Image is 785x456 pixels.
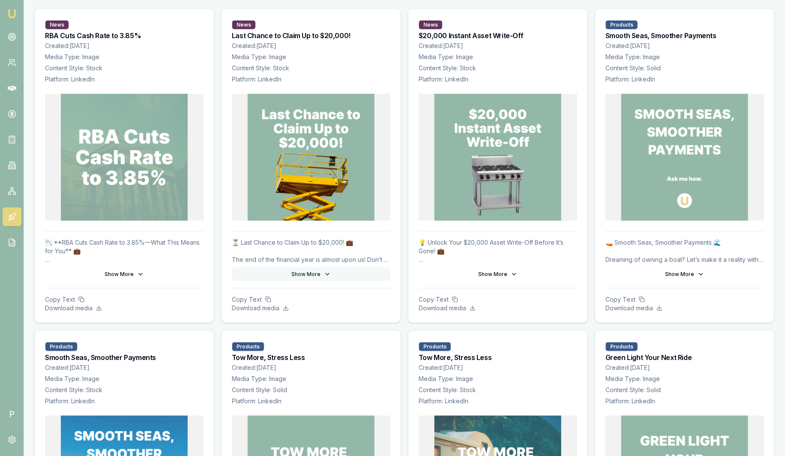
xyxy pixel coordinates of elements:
div: Products [232,342,264,351]
p: 🚤 Smooth Seas, Smoother Payments 🌊 Dreaming of owning a boat? Let’s make it a reality with flexib... [605,238,764,264]
h3: Green Light Your Next Ride [605,354,764,361]
p: Media Type: Image [605,53,764,61]
p: Created: [DATE] [419,363,577,372]
div: News [45,20,69,30]
p: Platform: LinkedIn [605,397,764,405]
p: Media Type: Image [232,53,390,61]
p: Content Style: Solid [605,64,764,72]
p: Platform: LinkedIn [45,75,204,84]
p: Download media [419,304,577,312]
p: 💡 Unlock Your $20,000 Asset Write-Off Before It’s Gone! 💼 The clock is ticking! Don’t let the end... [419,238,577,264]
p: Platform: LinkedIn [232,397,390,405]
p: Platform: LinkedIn [419,75,577,84]
button: Show More [419,267,577,281]
div: Products [45,342,78,351]
img: emu-icon-u.png [7,9,17,19]
p: Platform: LinkedIn [419,397,577,405]
img: Last Chance to Claim Up to $20,000! [248,94,375,221]
p: Content Style: Solid [232,386,390,394]
button: Show More [232,267,390,281]
p: Created: [DATE] [45,42,204,50]
p: Created: [DATE] [605,363,764,372]
div: Products [419,342,451,351]
p: Media Type: Image [605,375,764,383]
p: Platform: LinkedIn [232,75,390,84]
h3: Tow More, Stress Less [419,354,577,361]
div: News [419,20,443,30]
p: Download media [605,304,764,312]
p: Platform: LinkedIn [45,397,204,405]
img: Smooth Seas, Smoother Payments [621,94,748,221]
button: Show More [45,267,204,281]
p: Copy Text [232,295,390,304]
p: Content Style: Solid [605,386,764,394]
p: Media Type: Image [419,375,577,383]
h3: RBA Cuts Cash Rate to 3.85% [45,32,204,39]
p: Copy Text [605,295,764,304]
p: Content Style: Stock [45,386,204,394]
p: Created: [DATE] [45,363,204,372]
p: Media Type: Image [232,375,390,383]
div: Products [605,342,638,351]
p: Copy Text [45,295,204,304]
span: P [3,405,21,423]
img: RBA Cuts Cash Rate to 3.85% [61,94,188,221]
h3: Smooth Seas, Smoother Payments [605,32,764,39]
p: Download media [232,304,390,312]
p: Download media [45,304,204,312]
h3: Smooth Seas, Smoother Payments [45,354,204,361]
p: Created: [DATE] [232,363,390,372]
div: Products [605,20,638,30]
p: ⏳ Last Chance to Claim Up to $20,000! 💼 The end of the financial year is almost upon us! Don’t mi... [232,238,390,264]
p: 📉 **RBA Cuts Cash Rate to 3.85%—What This Means for You** 💼 The Reserve Bank of Australia has red... [45,238,204,264]
h3: Last Chance to Claim Up to $20,000! [232,32,390,39]
p: Created: [DATE] [605,42,764,50]
h3: $20,000 Instant Asset Write-Off [419,32,577,39]
p: Content Style: Stock [419,386,577,394]
button: Show More [605,267,764,281]
p: Content Style: Stock [45,64,204,72]
p: Media Type: Image [45,375,204,383]
p: Platform: LinkedIn [605,75,764,84]
img: $20,000 Instant Asset Write-Off [434,94,561,221]
p: Created: [DATE] [232,42,390,50]
h3: Tow More, Stress Less [232,354,390,361]
p: Content Style: Stock [419,64,577,72]
div: News [232,20,256,30]
p: Media Type: Image [45,53,204,61]
p: Media Type: Image [419,53,577,61]
p: Content Style: Stock [232,64,390,72]
p: Copy Text [419,295,577,304]
p: Created: [DATE] [419,42,577,50]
